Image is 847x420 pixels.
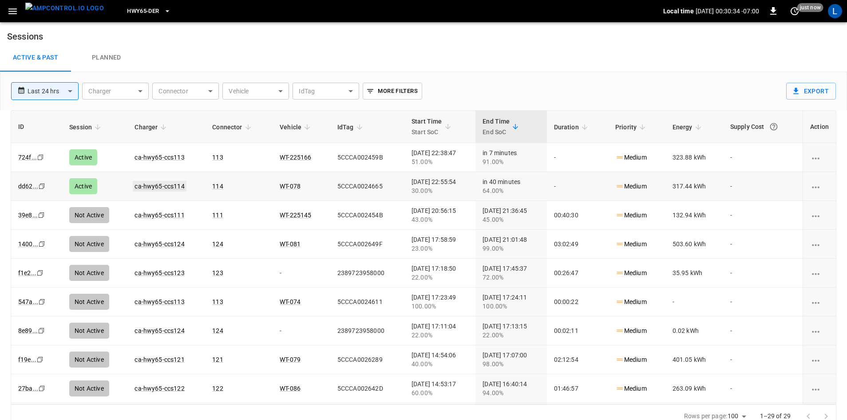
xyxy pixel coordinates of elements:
a: 122 [212,385,223,392]
div: charging session options [810,211,829,220]
td: 132.94 kWh [665,201,723,230]
a: f1e2... [18,269,36,276]
p: Medium [615,182,647,191]
td: 00:26:47 [547,259,608,288]
div: End Time [483,116,510,137]
button: HWY65-DER [123,3,174,20]
td: - [723,259,803,288]
div: in 40 minutes [483,177,539,195]
span: IdTag [337,122,365,132]
td: 5CCCA0024611 [330,288,404,316]
div: [DATE] 17:24:11 [483,293,539,311]
div: [DATE] 16:40:14 [483,380,539,397]
div: copy [38,297,47,307]
td: - [723,172,803,201]
th: Action [803,111,836,143]
div: [DATE] 17:23:49 [412,293,468,311]
td: 323.88 kWh [665,143,723,172]
a: 114 [212,183,223,190]
p: End SoC [483,127,510,137]
a: ca-hwy65-ccs124 [135,327,184,334]
div: 100.00% [412,302,468,311]
div: copy [36,355,45,364]
div: copy [38,181,47,191]
a: ca-hwy65-ccs113 [135,154,184,161]
a: 1400... [18,240,38,248]
td: 317.44 kWh [665,172,723,201]
td: - [723,345,803,374]
a: 27ba... [18,385,38,392]
a: 123 [212,269,223,276]
div: Not Active [69,380,109,396]
div: 99.00% [483,244,539,253]
div: Not Active [69,207,109,223]
p: Medium [615,297,647,307]
img: ampcontrol.io logo [25,3,104,14]
td: - [723,374,803,403]
div: charging session options [810,268,829,277]
div: Active [69,149,97,165]
a: 124 [212,327,223,334]
a: Planned [71,44,142,72]
span: End TimeEnd SoC [483,116,521,137]
div: [DATE] 20:56:15 [412,206,468,224]
a: WT-225145 [280,212,311,219]
p: Medium [615,268,647,278]
div: [DATE] 14:53:17 [412,380,468,397]
td: - [665,288,723,316]
p: Local time [663,7,694,16]
td: 503.60 kWh [665,230,723,259]
span: HWY65-DER [127,6,159,16]
td: 5CCCA002454B [330,201,404,230]
div: 51.00% [412,157,468,166]
a: WT-086 [280,385,301,392]
div: Not Active [69,352,109,368]
td: - [273,259,330,288]
td: 5CCCA002459B [330,143,404,172]
div: charging session options [810,182,829,191]
div: 30.00% [412,186,468,195]
td: - [273,316,330,345]
div: 72.00% [483,273,539,282]
div: Start Time [412,116,442,137]
p: Medium [615,384,647,393]
div: Not Active [69,323,109,339]
div: [DATE] 17:18:50 [412,264,468,282]
button: Export [786,83,836,100]
div: 60.00% [412,388,468,397]
td: - [547,172,608,201]
td: 01:46:57 [547,374,608,403]
div: [DATE] 17:13:15 [483,322,539,340]
span: just now [797,3,823,12]
p: Medium [615,326,647,336]
p: Medium [615,355,647,364]
a: 547a... [18,298,38,305]
td: - [723,143,803,172]
a: 121 [212,356,223,363]
a: dd62... [18,183,38,190]
a: 39e8... [18,212,38,219]
td: 03:02:49 [547,230,608,259]
span: Duration [554,122,590,132]
a: ca-hwy65-ccs122 [135,385,184,392]
a: ca-hwy65-ccs123 [135,269,184,276]
a: f19e... [18,356,36,363]
div: copy [36,268,45,278]
div: charging session options [810,355,829,364]
td: 35.95 kWh [665,259,723,288]
div: 23.00% [412,244,468,253]
div: 43.00% [412,215,468,224]
div: Not Active [69,294,109,310]
td: 5CCCA0024665 [330,172,404,201]
p: Medium [615,153,647,162]
div: [DATE] 14:54:06 [412,351,468,368]
button: The cost of your charging session based on your supply rates [766,119,782,135]
td: 0.02 kWh [665,316,723,345]
td: - [723,316,803,345]
th: ID [11,111,62,143]
td: 2389723958000 [330,316,404,345]
a: 113 [212,298,223,305]
a: ca-hwy65-ccs111 [135,212,184,219]
p: Medium [615,211,647,220]
td: 00:02:11 [547,316,608,345]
